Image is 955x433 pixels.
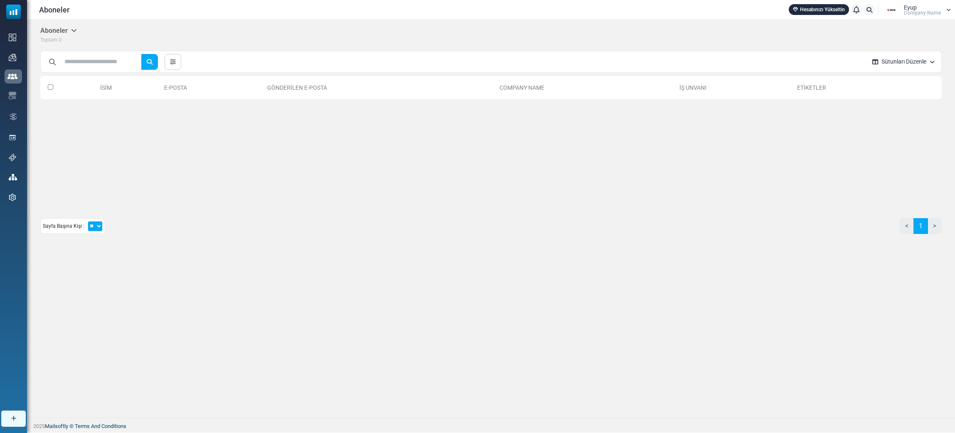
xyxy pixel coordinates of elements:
a: Hesabınızı Yükseltin [789,4,849,15]
a: User Logo Eyup Company Name [881,4,951,16]
a: Mailsoftly © [45,423,74,429]
span: Sayfa Başına Kişi : [43,222,84,230]
span: Aboneler [39,4,69,15]
a: İsim [100,84,112,91]
img: contacts-icon-active.svg [7,74,17,79]
span: translation missing: tr.layouts.footer.terms_and_conditions [75,423,126,429]
nav: Page [900,218,942,241]
h5: Aboneler [40,27,77,34]
img: settings-icon.svg [9,194,16,201]
img: User Logo [881,4,902,16]
a: E-Posta [164,84,187,91]
a: Company Name [500,84,544,91]
span: Company Name [904,10,941,15]
span: Toplam [40,37,57,43]
span: translation missing: tr.crm_contacts.form.list_header.company_name [500,84,544,91]
a: 1 [913,218,928,234]
img: mailsoftly_icon_blue_white.svg [6,5,21,19]
a: İş Unvanı [679,84,706,91]
span: Eyup [904,5,917,10]
img: support-icon.svg [9,154,16,161]
img: workflow.svg [9,112,18,121]
span: 0 [59,37,62,43]
img: dashboard-icon.svg [9,34,16,41]
button: Sütunları Düzenle [866,51,941,73]
footer: 2025 [27,418,955,433]
a: Gönderilen E-Posta [267,84,327,91]
img: campaigns-icon.png [9,54,16,61]
a: Terms And Conditions [75,423,126,429]
img: email-templates-icon.svg [9,92,16,99]
img: landing_pages.svg [9,134,16,141]
a: Etiketler [797,84,826,91]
